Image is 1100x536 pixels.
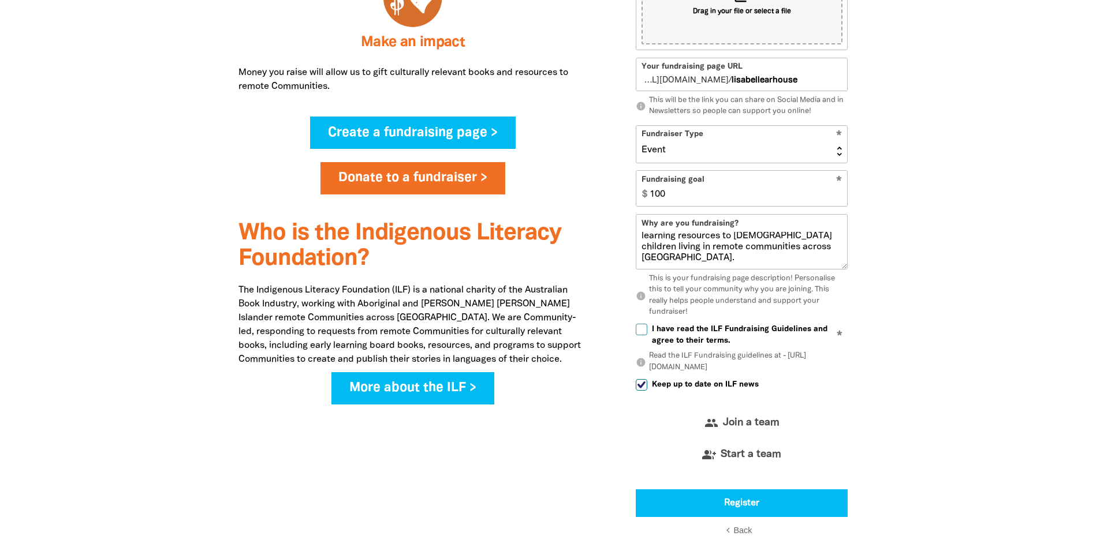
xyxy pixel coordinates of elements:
[636,171,647,206] span: $
[238,283,588,366] p: The Indigenous Literacy Foundation (ILF) is a national charity of the Australian Book Industry, w...
[723,418,780,428] span: Join a team
[636,439,848,471] button: group_addStart a team
[361,36,465,49] span: Make an impact
[636,407,848,439] button: groupJoin a team
[310,117,516,149] a: Create a fundraising page >
[636,379,647,391] input: Keep up to date on ILF news
[320,162,505,194] a: Donate to a fundraiser >
[636,273,848,318] p: This is your fundraising page description! Personalise this to tell your community why you are jo...
[636,324,647,335] input: I have read the ILF Fundraising Guidelines and agree to their terms.
[238,66,588,93] p: Money you raise will allow us to gift culturally relevant books and resources to remote Communities.
[636,291,646,301] i: info
[238,223,561,269] span: Who is the Indigenous Literacy Foundation?
[652,324,848,346] span: I have read the ILF Fundraising Guidelines and agree to their terms.
[837,331,842,342] i: Required
[636,95,848,118] p: This will be the link you can share on Social Media and in Newsletters so people can support you ...
[636,232,847,269] textarea: We are raising funds to support the Indigenous Literacy Foundation (ILF) to provide books and lea...
[652,379,759,390] span: Keep up to date on ILF news
[723,525,733,535] i: chevron_left
[636,357,646,368] i: info
[644,171,847,206] input: eg. 350
[636,351,848,373] p: Read the ILF Fundraising guidelines at - [URL][DOMAIN_NAME]
[693,7,791,17] span: Drag in your file or select a file
[641,74,728,87] span: [DOMAIN_NAME][URL]
[721,449,781,460] span: Start a team
[331,372,494,404] a: More about the ILF >
[733,526,752,535] span: Back
[636,58,847,91] div: fundraising.ilf.org.au/lisabellearhouse
[636,58,731,91] span: /
[636,489,848,517] button: Register
[636,101,646,111] i: info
